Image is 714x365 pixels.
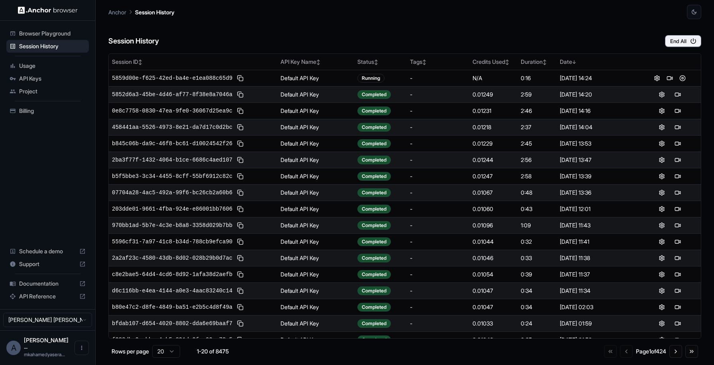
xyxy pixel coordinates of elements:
div: [DATE] 14:20 [560,91,635,99]
span: bfdab107-d654-4020-8802-dda6e69baaf7 [112,320,232,328]
span: b845c06b-da9c-46f8-bc61-d10024542f26 [112,140,232,148]
p: Anchor [108,8,126,16]
div: - [410,287,466,295]
span: c8e2bae5-64d4-4cd6-8d92-1afa38d2aefb [112,270,232,278]
td: Default API Key [277,250,354,266]
div: Completed [357,319,391,328]
div: [DATE] 11:34 [560,287,635,295]
div: 0.01049 [473,336,514,344]
span: Browser Playground [19,30,86,37]
div: 0.01060 [473,205,514,213]
div: 2:58 [521,172,553,180]
td: Default API Key [277,135,354,152]
div: Billing [6,105,89,117]
div: Duration [521,58,553,66]
span: 5852d6a3-45be-4d46-af77-8f38e8a7046a [112,91,232,99]
span: ↕ [543,59,547,65]
div: API Key Name [280,58,351,66]
div: 0:34 [521,303,553,311]
div: 0:33 [521,254,553,262]
div: Browser Playground [6,27,89,40]
td: Default API Key [277,103,354,119]
div: - [410,189,466,197]
div: Completed [357,335,391,344]
div: 0:34 [521,287,553,295]
span: ↓ [572,59,576,65]
div: API Keys [6,72,89,85]
div: 1-20 of 8475 [193,347,233,355]
div: Running [357,74,384,83]
div: 0.01218 [473,123,514,131]
div: API Reference [6,290,89,303]
div: Completed [357,270,391,279]
span: ↕ [138,59,142,65]
td: Default API Key [277,152,354,168]
span: Project [19,87,86,95]
div: 0.01047 [473,303,514,311]
div: [DATE] 11:41 [560,238,635,246]
div: Completed [357,205,391,213]
div: 2:56 [521,156,553,164]
div: - [410,320,466,328]
span: mkahamedyaserarafath@gmail.com [24,351,65,357]
span: ↕ [505,59,509,65]
div: Project [6,85,89,98]
div: 0:43 [521,205,553,213]
td: Default API Key [277,233,354,250]
span: 2ba3f77f-1432-4064-b1ce-6686c4aed107 [112,156,232,164]
div: Credits Used [473,58,514,66]
div: Page 1 of 424 [636,347,666,355]
td: Default API Key [277,217,354,233]
div: 0:32 [521,238,553,246]
div: Schedule a demo [6,245,89,258]
nav: breadcrumb [108,8,175,16]
div: 0.01229 [473,140,514,148]
span: b5f5bbe3-3c34-4455-8cff-55bf6912c82c [112,172,232,180]
div: 0.01054 [473,270,514,278]
div: [DATE] 13:53 [560,140,635,148]
span: Support [19,260,76,268]
span: 970bb1ad-5b7e-4c3e-b8a8-3358d029b7bb [112,221,232,229]
p: Session History [135,8,175,16]
div: Completed [357,254,391,262]
div: 0:48 [521,189,553,197]
span: Session History [19,42,86,50]
div: Completed [357,90,391,99]
div: 0:39 [521,270,553,278]
span: ↕ [316,59,320,65]
td: Default API Key [277,299,354,315]
span: 203dde01-9661-4fba-924e-e86001bb7606 [112,205,232,213]
span: Schedule a demo [19,247,76,255]
td: Default API Key [277,201,354,217]
div: - [410,221,466,229]
div: 2:37 [521,123,553,131]
div: - [410,107,466,115]
td: Default API Key [277,331,354,348]
td: Default API Key [277,168,354,184]
div: Session ID [112,58,274,66]
div: - [410,140,466,148]
div: N/A [473,74,514,82]
span: API Keys [19,75,86,83]
div: Completed [357,286,391,295]
div: [DATE] 14:16 [560,107,635,115]
div: [DATE] 13:39 [560,172,635,180]
div: A [6,341,21,355]
div: Completed [357,237,391,246]
div: 0.01096 [473,221,514,229]
span: Documentation [19,280,76,288]
div: [DATE] 13:47 [560,156,635,164]
div: - [410,303,466,311]
h6: Session History [108,36,159,47]
div: Tags [410,58,466,66]
div: [DATE] 12:01 [560,205,635,213]
div: - [410,91,466,99]
div: 0.01033 [473,320,514,328]
button: Open menu [75,341,89,355]
td: Default API Key [277,184,354,201]
div: - [410,336,466,344]
span: ↕ [374,59,378,65]
button: End All [665,35,701,47]
div: [DATE] 14:24 [560,74,635,82]
div: [DATE] 02:03 [560,303,635,311]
